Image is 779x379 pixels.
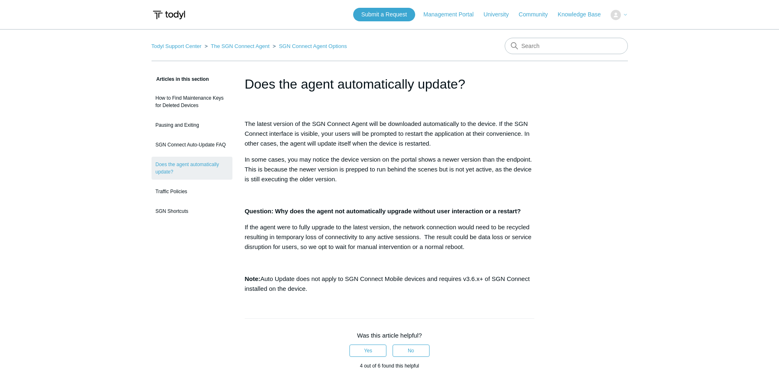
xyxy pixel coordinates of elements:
a: Submit a Request [353,8,415,21]
span: Was this article helpful? [357,332,422,339]
p: If the agent were to fully upgrade to the latest version, the network connection would need to be... [245,222,535,252]
a: SGN Connect Agent Options [279,43,347,49]
h1: Does the agent automatically update? [245,74,535,94]
a: Management Portal [423,10,482,19]
strong: Note: [245,275,260,282]
a: Pausing and Exiting [152,117,232,133]
p: In some cases, you may notice the device version on the portal shows a newer version than the end... [245,155,535,184]
li: SGN Connect Agent Options [271,43,347,49]
span: 4 out of 6 found this helpful [360,363,419,369]
a: Knowledge Base [558,10,609,19]
a: Community [519,10,556,19]
a: Traffic Policies [152,184,232,199]
a: How to Find Maintenance Keys for Deleted Devices [152,90,232,113]
a: The SGN Connect Agent [211,43,269,49]
a: Todyl Support Center [152,43,202,49]
button: This article was helpful [349,345,386,357]
li: Todyl Support Center [152,43,203,49]
a: SGN Shortcuts [152,203,232,219]
a: Does the agent automatically update? [152,157,232,180]
input: Search [505,38,628,54]
button: This article was not helpful [393,345,430,357]
span: Articles in this section [152,76,209,82]
p: The latest version of the SGN Connect Agent will be downloaded automatically to the device. If th... [245,119,535,148]
a: University [483,10,517,19]
a: SGN Connect Auto-Update FAQ [152,137,232,153]
p: Auto Update does not apply to SGN Connect Mobile devices and requires v3.6.x+ of SGN Connect inst... [245,274,535,294]
img: Todyl Support Center Help Center home page [152,7,186,23]
strong: Question: Why does the agent not automatically upgrade without user interaction or a restart? [245,208,521,215]
li: The SGN Connect Agent [203,43,271,49]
